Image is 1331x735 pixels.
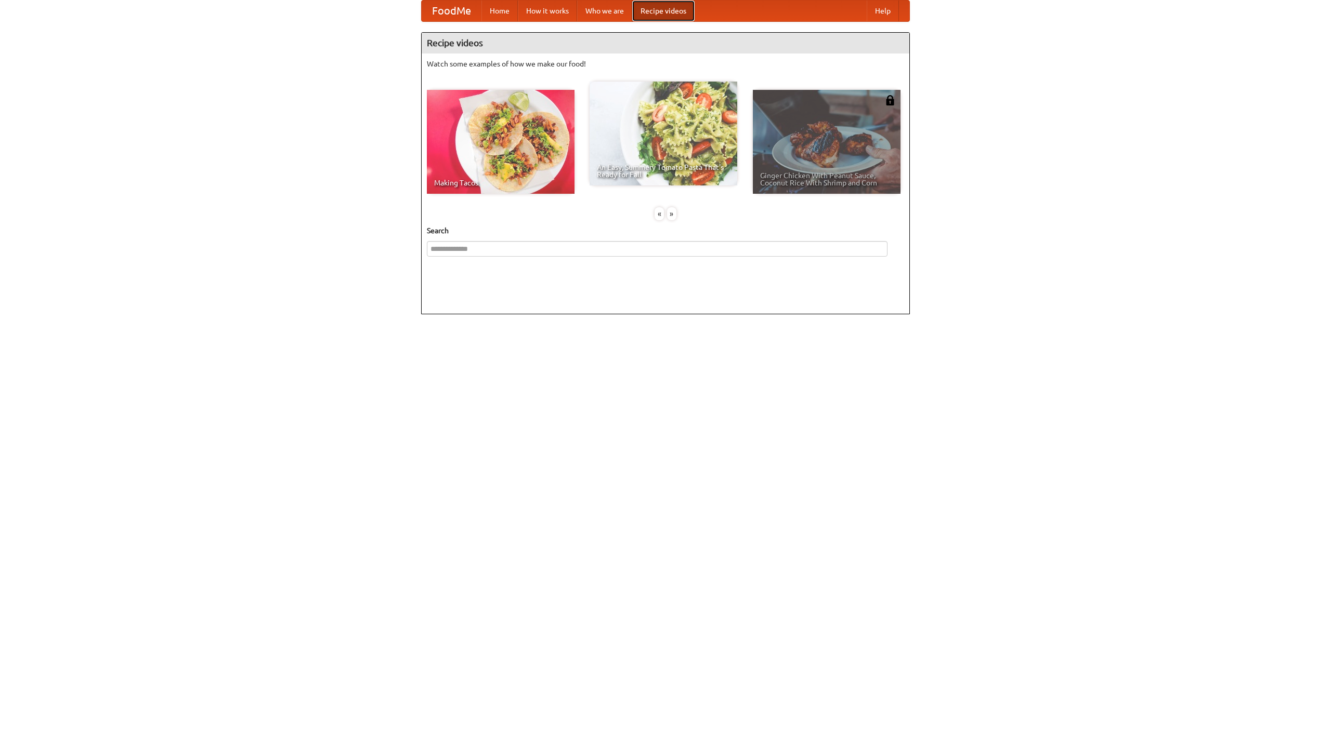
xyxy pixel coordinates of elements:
div: « [655,207,664,220]
a: Who we are [577,1,632,21]
span: An Easy, Summery Tomato Pasta That's Ready for Fall [597,164,730,178]
a: Help [867,1,899,21]
h4: Recipe videos [422,33,909,54]
img: 483408.png [885,95,895,105]
div: » [667,207,676,220]
a: Making Tacos [427,90,575,194]
span: Making Tacos [434,179,567,186]
a: How it works [518,1,577,21]
p: Watch some examples of how we make our food! [427,59,904,69]
h5: Search [427,225,904,236]
a: Recipe videos [632,1,695,21]
a: FoodMe [422,1,481,21]
a: An Easy, Summery Tomato Pasta That's Ready for Fall [590,82,737,185]
a: Home [481,1,518,21]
